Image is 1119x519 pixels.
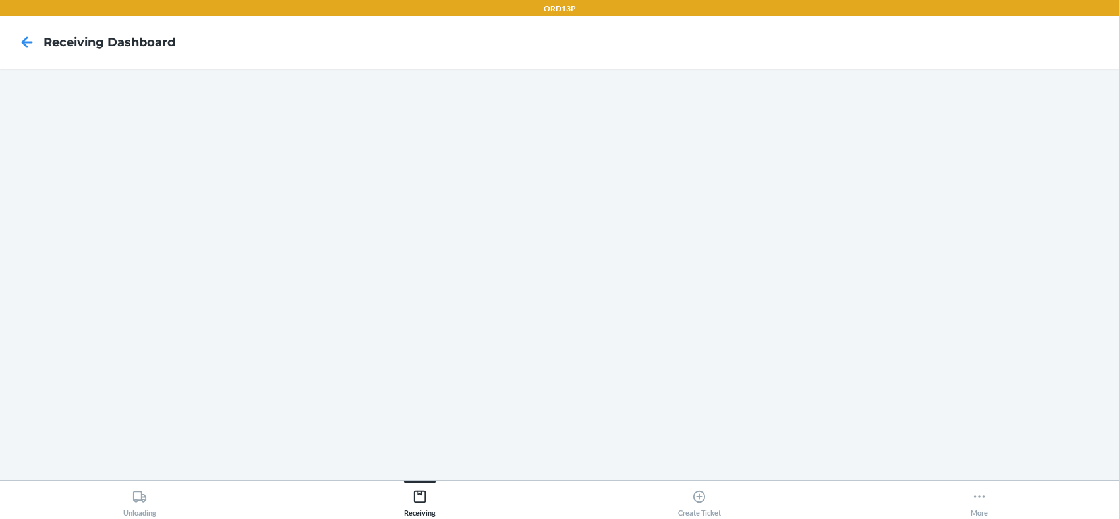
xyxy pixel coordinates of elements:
h4: Receiving dashboard [43,34,175,51]
p: ORD13P [544,3,576,15]
div: Create Ticket [678,484,721,517]
div: Unloading [123,484,156,517]
iframe: Receiving dashboard [11,79,1108,470]
div: Receiving [404,484,436,517]
div: More [971,484,988,517]
button: Receiving [280,481,560,517]
button: Create Ticket [559,481,840,517]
